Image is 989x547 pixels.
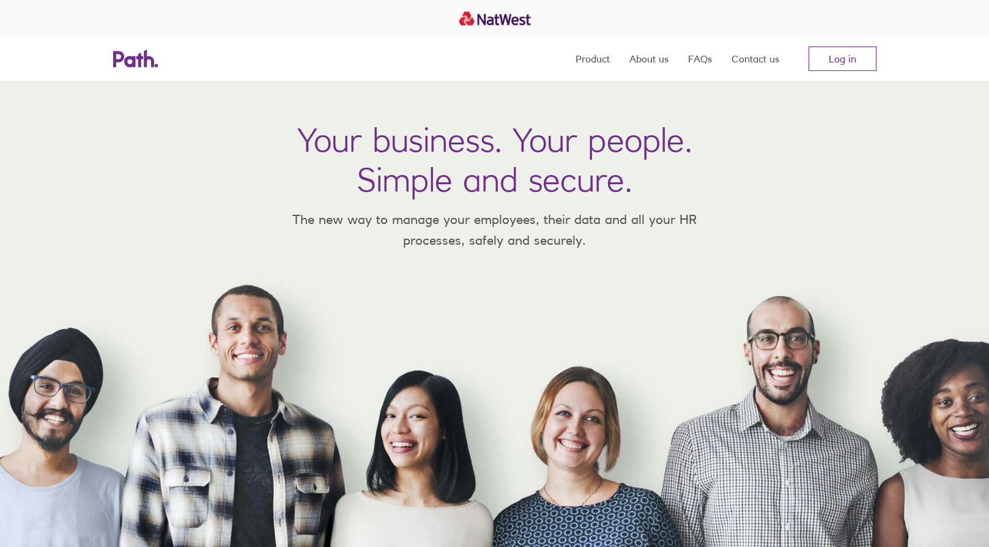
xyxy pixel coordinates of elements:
a: Log in [809,47,876,71]
p: The new way to manage your employees, their data and all your HR processes, safely and securely. [275,209,715,250]
a: Product [576,37,610,81]
a: FAQs [688,37,712,81]
a: Contact us [732,37,779,81]
h1: Your business. Your people. Simple and secure. [297,120,692,199]
a: About us [629,37,669,81]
